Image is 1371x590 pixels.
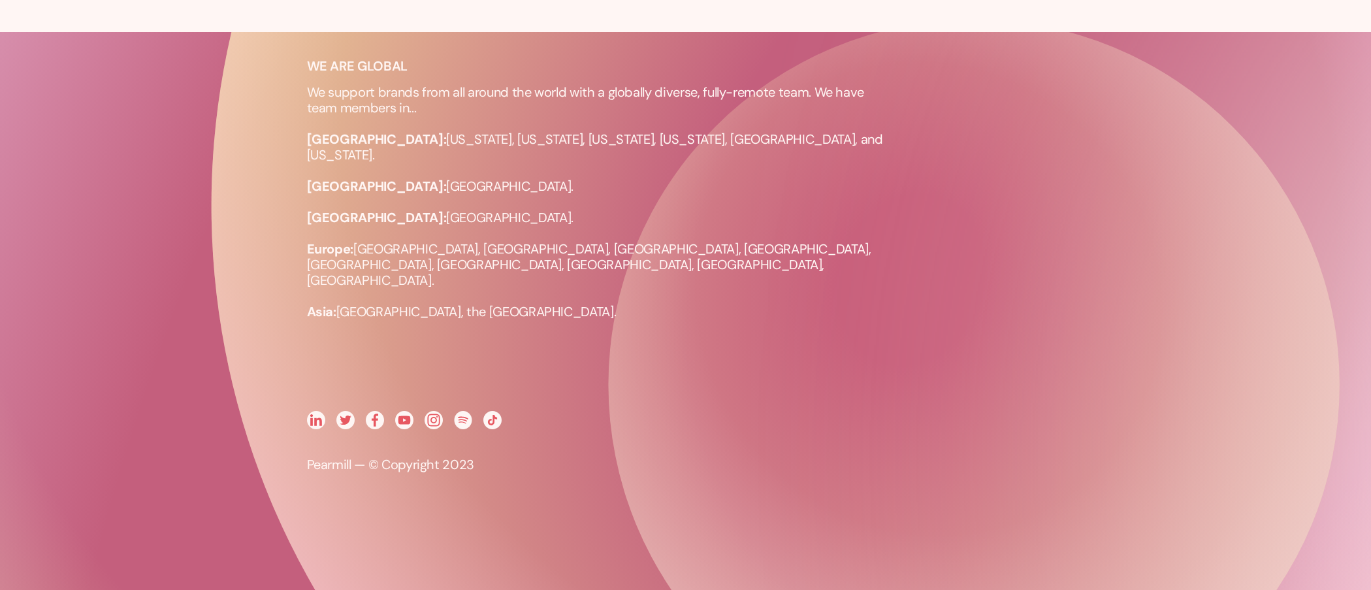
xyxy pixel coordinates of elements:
[307,303,336,320] strong: Asia:
[307,178,447,195] strong: [GEOGRAPHIC_DATA]:
[307,457,895,472] p: Pearmill — © Copyright 2023
[307,58,581,74] p: WE ARE GLOBAL
[307,131,447,148] strong: [GEOGRAPHIC_DATA]:
[307,84,895,320] p: We support brands from all around the world with a globally diverse, fully-remote team. We have t...
[307,240,354,257] strong: Europe:
[307,209,447,226] strong: [GEOGRAPHIC_DATA]:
